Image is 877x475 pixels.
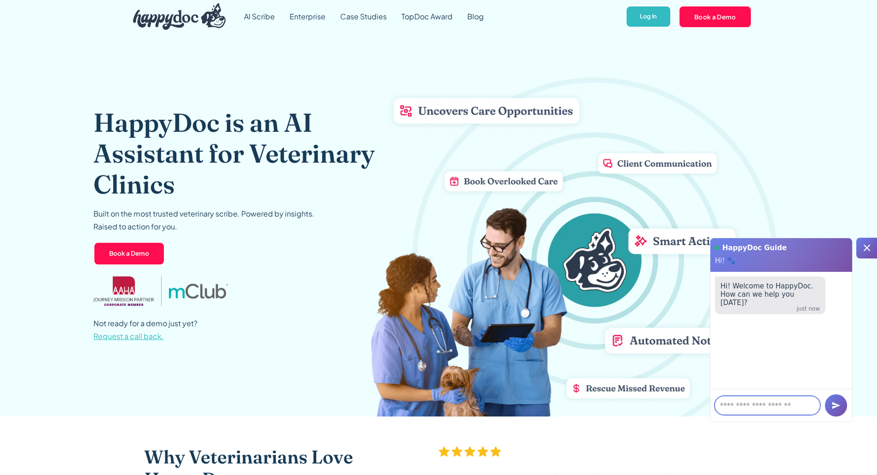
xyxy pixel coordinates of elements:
[126,1,226,32] a: home
[93,242,165,266] a: Book a Demo
[169,284,228,299] img: mclub logo
[93,317,197,343] p: Not ready for a demo just yet?
[93,276,154,306] img: AAHA Advantage logo
[93,107,404,200] h1: HappyDoc is an AI Assistant for Veterinary Clinics
[93,207,314,233] p: Built on the most trusted veterinary scribe. Powered by insights. Raised to action for you.
[679,6,752,28] a: Book a Demo
[93,331,164,341] span: Request a call back.
[626,6,671,28] a: Log In
[133,3,226,30] img: HappyDoc Logo: A happy dog with his ear up, listening.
